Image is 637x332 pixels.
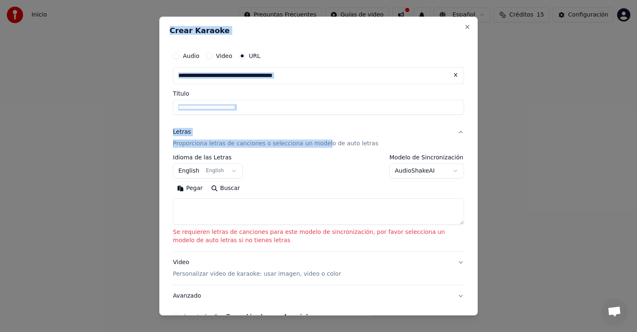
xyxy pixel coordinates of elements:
[173,228,464,245] p: Se requieren letras de canciones para este modelo de sincronización, por favor selecciona un mode...
[249,53,260,59] label: URL
[216,53,232,59] label: Video
[173,128,191,136] div: Letras
[183,53,199,59] label: Audio
[173,252,464,285] button: VideoPersonalizar video de karaoke: usar imagen, video o color
[173,154,243,160] label: Idioma de las Letras
[173,285,464,307] button: Avanzado
[173,258,341,278] div: Video
[170,27,467,34] h2: Crear Karaoke
[173,270,341,278] p: Personalizar video de karaoke: usar imagen, video o color
[173,154,464,251] div: LetrasProporciona letras de canciones o selecciona un modelo de auto letras
[173,182,207,195] button: Pegar
[173,140,378,148] p: Proporciona letras de canciones o selecciona un modelo de auto letras
[173,91,464,96] label: Título
[214,314,316,320] button: Acepto la
[389,154,464,160] label: Modelo de Sincronización
[183,314,315,320] label: Acepto la
[207,182,244,195] button: Buscar
[173,121,464,154] button: LetrasProporciona letras de canciones o selecciona un modelo de auto letras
